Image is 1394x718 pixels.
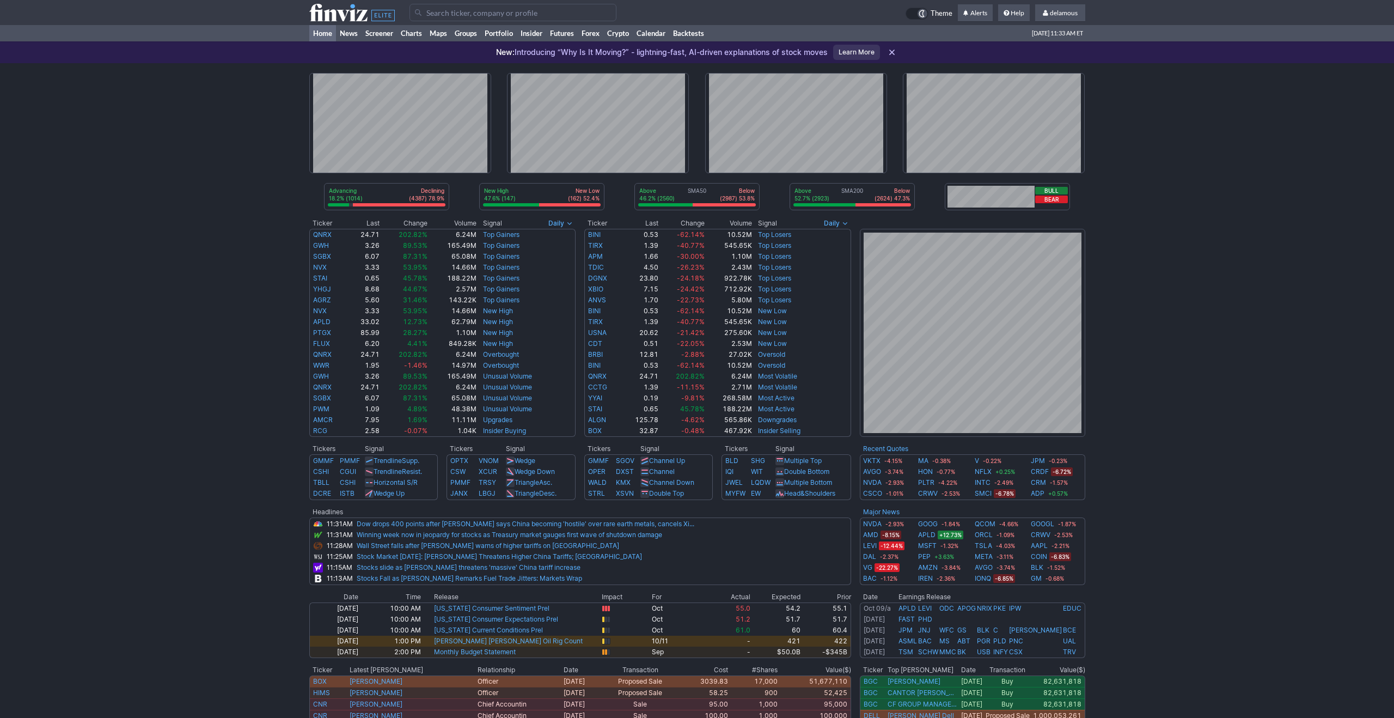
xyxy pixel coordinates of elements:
a: Head&Shoulders [784,489,835,497]
a: CNR [313,700,327,708]
a: PKE [993,604,1006,612]
a: FLUX [313,339,330,348]
span: [DATE] 11:33 AM ET [1032,25,1083,41]
a: Theme [906,8,952,20]
a: Oct 09/a [864,604,891,612]
a: INFY [993,648,1008,656]
a: DXST [616,467,634,476]
a: SHG [751,457,765,465]
a: Major News [863,508,900,516]
a: [DATE] [864,626,885,634]
p: (4387) 78.9% [409,194,444,202]
a: USNA [588,328,607,337]
a: [PERSON_NAME] [350,677,402,685]
a: BK [957,648,966,656]
a: ALGN [588,416,606,424]
a: MYFW [725,489,745,497]
a: Stock Market [DATE]: [PERSON_NAME] Threatens Higher China Tariffs; [GEOGRAPHIC_DATA] [357,552,642,561]
a: ODC [939,604,954,612]
a: Wedge Up [374,489,405,497]
p: Below [720,187,755,194]
p: 46.2% (2560) [639,194,675,202]
a: Screener [362,25,397,41]
a: HON [918,466,933,477]
span: Asc. [539,478,552,486]
a: [US_STATE] Current Conditions Prel [434,626,543,634]
a: GM [1031,573,1042,584]
a: ASML [898,637,917,645]
a: GS [957,626,967,634]
a: Top Gainers [483,230,519,239]
a: Stocks slide as [PERSON_NAME] threatens 'massive' China tariff increase [357,563,580,571]
a: HIMS [313,689,330,697]
a: New Low [758,318,787,326]
a: BAC [863,573,877,584]
p: 47.6% (147) [484,194,516,202]
a: XCUR [479,467,497,476]
a: META [975,551,993,562]
a: SGBX [313,252,331,260]
th: Last [621,218,659,229]
a: SMCI [975,488,992,499]
a: STAI [313,274,327,282]
a: New Low [758,339,787,348]
a: Oversold [758,361,785,369]
a: BINI [588,361,601,369]
a: Most Volatile [758,383,797,391]
a: GMMF [313,457,334,465]
a: Downgrades [758,416,797,424]
a: PWM [313,405,329,413]
a: Overbought [483,361,519,369]
a: AGRZ [313,296,331,304]
a: APLD [313,318,331,326]
a: Top Losers [758,252,791,260]
th: Change [380,218,428,229]
th: Volume [705,218,753,229]
a: MMC [939,648,956,656]
a: Help [998,4,1030,22]
a: IREN [918,573,933,584]
a: IONQ [975,573,991,584]
a: XBIO [588,285,603,293]
a: JPM [1031,455,1045,466]
th: Ticker [309,218,348,229]
a: NVX [313,263,327,271]
a: Channel Up [649,457,685,465]
a: Channel Down [649,478,694,486]
a: New High [483,318,513,326]
a: JNJ [918,626,931,634]
a: Charts [397,25,426,41]
a: CGUI [340,467,356,476]
a: DGNX [588,274,607,282]
a: Top Gainers [483,252,519,260]
a: BOX [313,677,327,685]
span: Trendline [374,467,402,476]
a: New Low [758,307,787,315]
th: Change [659,218,705,229]
a: BAC [918,637,932,645]
a: [PERSON_NAME] [PERSON_NAME] Oil Rig Count [434,637,583,645]
a: BRBI [588,350,603,358]
a: PMMF [450,478,470,486]
a: Top Losers [758,274,791,282]
p: 18.2% (1014) [329,194,363,202]
a: [DATE] [864,637,885,645]
a: Top Losers [758,285,791,293]
a: Top Gainers [483,296,519,304]
a: WIT [751,467,763,476]
a: [PERSON_NAME] [350,689,402,697]
a: TrendlineResist. [374,467,422,476]
p: Below [875,187,910,194]
p: (2987) 53.8% [720,194,755,202]
a: SGOV [616,457,634,465]
span: delamous [1050,9,1078,17]
a: ABT [957,637,970,645]
a: Top Gainers [483,285,519,293]
a: VG [863,562,872,573]
a: Double Bottom [784,467,829,476]
p: New Low [568,187,600,194]
a: TBLL [313,478,329,486]
a: PNC [1009,637,1023,645]
a: Alerts [958,4,993,22]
